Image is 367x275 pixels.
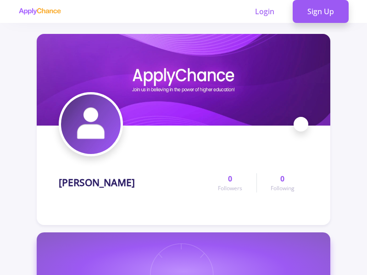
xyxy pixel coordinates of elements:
h1: [PERSON_NAME] [59,177,135,188]
img: Hamed Bijariavatar [61,94,121,154]
span: 0 [228,173,232,184]
a: 0Following [256,173,308,192]
span: Followers [218,184,242,192]
a: 0Followers [204,173,256,192]
img: applychance logo text only [18,8,61,15]
img: Hamed Bijaricover image [37,34,330,126]
span: Following [271,184,295,192]
span: 0 [280,173,284,184]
